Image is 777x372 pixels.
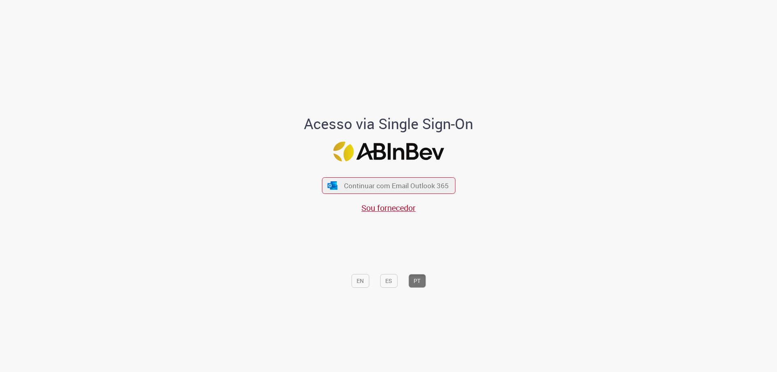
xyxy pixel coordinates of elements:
span: Continuar com Email Outlook 365 [344,181,449,190]
button: ícone Azure/Microsoft 360 Continuar com Email Outlook 365 [322,177,455,194]
button: EN [351,274,369,288]
h1: Acesso via Single Sign-On [276,116,501,132]
button: ES [380,274,397,288]
a: Sou fornecedor [361,202,416,213]
button: PT [408,274,426,288]
img: ícone Azure/Microsoft 360 [327,181,338,190]
img: Logo ABInBev [333,142,444,162]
